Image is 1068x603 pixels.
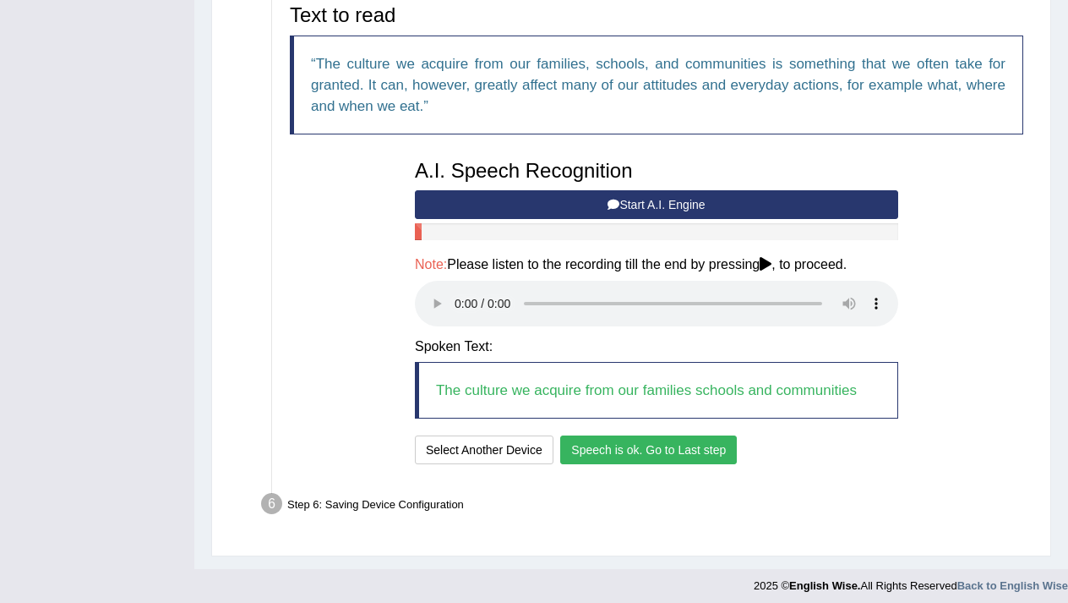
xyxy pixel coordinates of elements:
[754,569,1068,594] div: 2025 © All Rights Reserved
[415,257,447,271] span: Note:
[415,257,898,272] h4: Please listen to the recording till the end by pressing , to proceed.
[415,190,898,219] button: Start A.I. Engine
[415,339,898,354] h4: Spoken Text:
[957,579,1068,592] a: Back to English Wise
[789,579,860,592] strong: English Wise.
[311,56,1005,114] q: The culture we acquire from our families, schools, and communities is something that we often tak...
[560,436,737,464] button: Speech is ok. Go to Last step
[253,488,1043,525] div: Step 6: Saving Device Configuration
[415,436,553,464] button: Select Another Device
[290,4,1023,26] h3: Text to read
[415,362,898,419] blockquote: The culture we acquire from our families schools and communities
[415,160,898,182] h3: A.I. Speech Recognition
